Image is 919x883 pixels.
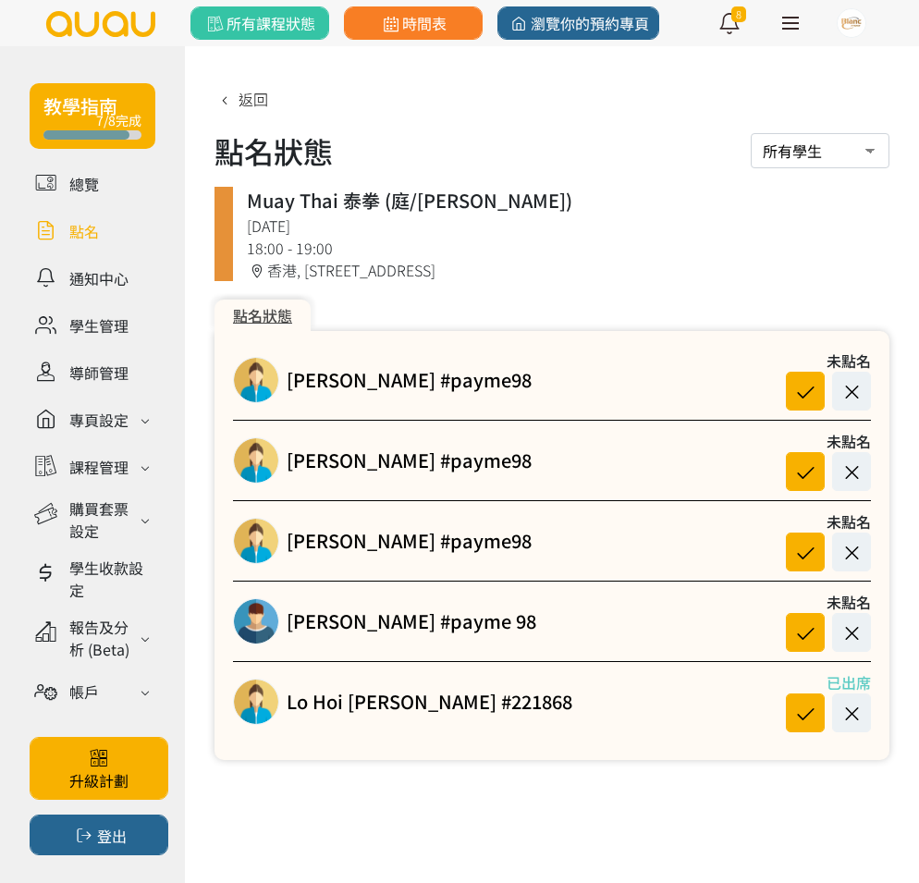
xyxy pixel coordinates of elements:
[497,6,659,40] a: 瀏覽你的預約專頁
[214,88,268,110] a: 返回
[247,187,876,215] div: Muay Thai 泰拳 (庭/[PERSON_NAME])
[203,12,315,34] span: 所有課程狀態
[69,681,99,703] div: 帳戶
[287,527,532,555] a: [PERSON_NAME] #payme98
[769,591,871,613] div: 未點名
[247,237,876,259] div: 18:00 - 19:00
[69,616,135,660] div: 報告及分析 (Beta)
[287,688,572,716] a: Lo Hoi [PERSON_NAME] #221868
[287,447,532,474] a: [PERSON_NAME] #payme98
[508,12,649,34] span: 瀏覽你的預約專頁
[731,6,746,22] span: 8
[69,456,129,478] div: 課程管理
[287,366,532,394] a: [PERSON_NAME] #payme98
[247,259,876,281] div: 香港, [STREET_ADDRESS]
[344,6,483,40] a: 時間表
[214,129,333,173] h1: 點名狀態
[190,6,329,40] a: 所有課程狀態
[214,300,311,331] div: 點名狀態
[69,409,129,431] div: 專頁設定
[769,350,871,372] div: 未點名
[769,671,871,693] div: 已出席
[287,607,536,635] a: [PERSON_NAME] #payme 98
[769,510,871,533] div: 未點名
[30,815,168,855] button: 登出
[69,497,135,542] div: 購買套票設定
[379,12,447,34] span: 時間表
[769,430,871,452] div: 未點名
[44,11,157,37] img: logo.svg
[247,215,876,237] div: [DATE]
[30,737,168,800] a: 升級計劃
[239,88,268,110] span: 返回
